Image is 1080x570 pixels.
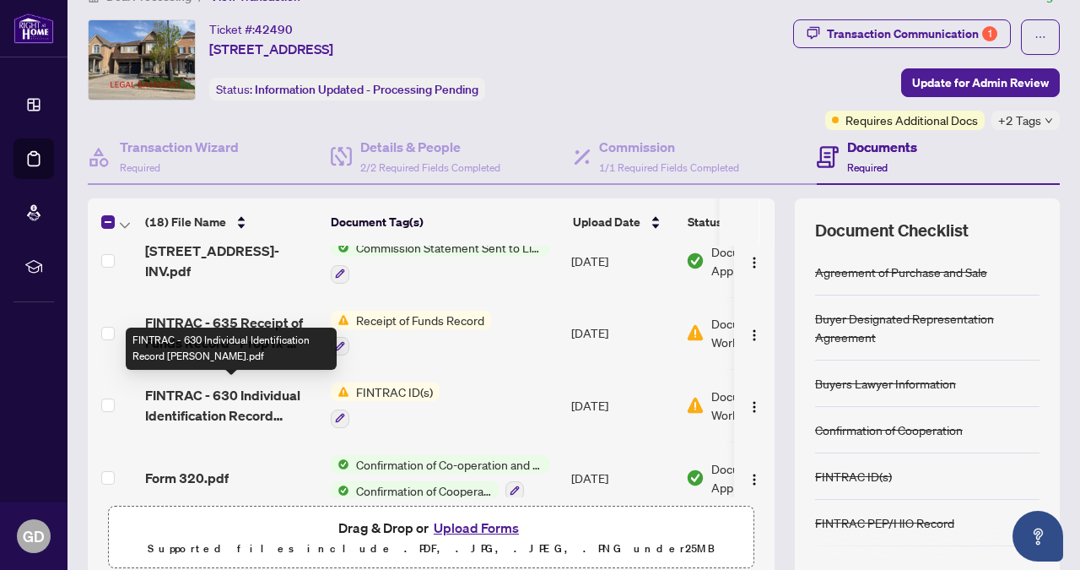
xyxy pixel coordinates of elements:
img: Document Status [686,252,705,270]
span: +2 Tags [998,111,1041,130]
span: 1/1 Required Fields Completed [599,161,739,174]
div: Ticket #: [209,19,293,39]
span: Document Checklist [815,219,969,242]
img: logo [13,13,54,44]
span: [STREET_ADDRESS] [209,39,333,59]
span: Confirmation of Co-operation and Representation—Buyer/Seller [349,455,549,474]
img: Logo [748,328,761,342]
h4: Details & People [360,137,500,157]
span: Commission Statement Sent to Listing Brokerage [349,238,549,257]
span: Receipt of Funds Record [349,311,491,329]
span: GD [23,524,45,548]
button: Status IconReceipt of Funds Record [331,311,491,356]
div: FINTRAC - 630 Individual Identification Record [PERSON_NAME].pdf [126,328,337,370]
span: Upload Date [573,213,640,231]
button: Status IconCommission Statement Sent to Listing Brokerage [331,238,549,284]
div: Confirmation of Cooperation [815,421,963,439]
span: Information Updated - Processing Pending [255,82,478,97]
button: Update for Admin Review [901,68,1060,97]
th: Status [681,198,824,246]
span: 42490 [255,22,293,37]
span: Required [847,161,888,174]
div: Buyer Designated Representation Agreement [815,309,1039,346]
div: FINTRAC ID(s) [815,467,892,486]
td: [DATE] [564,369,679,442]
h4: Commission [599,137,739,157]
span: Document Needs Work [711,314,816,351]
span: Drag & Drop or [338,517,524,539]
span: down [1045,117,1053,125]
span: FINTRAC - 630 Individual Identification Record [PERSON_NAME].pdf [145,385,317,426]
td: [DATE] [564,225,679,297]
span: Document Needs Work [711,387,816,424]
span: Document Approved [711,242,816,280]
td: [DATE] [564,442,679,514]
img: Logo [748,256,761,269]
span: (18) File Name [145,213,226,231]
button: Open asap [1012,511,1063,562]
h4: Documents [847,137,917,157]
button: Logo [741,319,768,346]
h4: Transaction Wizard [120,137,239,157]
div: Transaction Communication [827,20,997,47]
span: Confirmation of Cooperation [349,481,499,500]
img: Document Status [686,323,705,342]
div: FINTRAC PEP/HIO Record [815,513,954,532]
span: Requires Additional Docs [845,111,978,129]
span: Update for Admin Review [912,69,1049,96]
div: Buyers Lawyer Information [815,374,956,393]
span: FINTRAC - 635 Receipt of Funds Record - PropTx-[PERSON_NAME].pdf [145,312,317,353]
img: Logo [748,400,761,414]
span: Status [688,213,722,231]
button: Upload Forms [429,517,524,539]
span: [STREET_ADDRESS]-INV.pdf [145,241,317,281]
span: ellipsis [1034,31,1046,43]
img: Status Icon [331,238,349,257]
span: Form 320.pdf [145,468,229,488]
th: Document Tag(s) [324,198,566,246]
div: Agreement of Purchase and Sale [815,263,987,281]
button: Transaction Communication1 [793,19,1011,48]
span: Required [120,161,160,174]
span: FINTRAC ID(s) [349,383,440,401]
img: IMG-W12207295_1.jpg [89,20,195,100]
img: Status Icon [331,481,349,500]
button: Status IconFINTRAC ID(s) [331,383,440,428]
div: Status: [209,78,485,100]
th: Upload Date [566,198,681,246]
td: [DATE] [564,297,679,370]
span: 2/2 Required Fields Completed [360,161,500,174]
button: Logo [741,392,768,419]
button: Logo [741,247,768,274]
div: 1 [982,26,997,41]
span: Document Approved [711,459,816,497]
img: Status Icon [331,311,349,329]
p: Supported files include .PDF, .JPG, .JPEG, .PNG under 25 MB [119,539,743,559]
th: (18) File Name [138,198,324,246]
img: Status Icon [331,455,349,474]
button: Logo [741,464,768,491]
img: Logo [748,473,761,486]
span: Drag & Drop orUpload FormsSupported files include .PDF, .JPG, .JPEG, .PNG under25MB [109,507,753,569]
button: Status IconConfirmation of Co-operation and Representation—Buyer/SellerStatus IconConfirmation of... [331,455,549,501]
img: Document Status [686,396,705,415]
img: Status Icon [331,383,349,401]
img: Document Status [686,469,705,487]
